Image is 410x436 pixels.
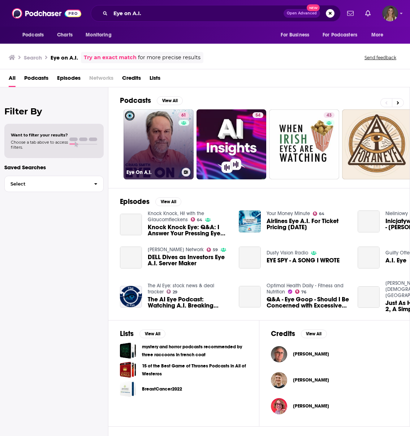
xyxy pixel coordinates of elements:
[120,381,136,397] a: BreastCancer2022
[239,247,261,269] a: EYE SPY - A SONG I WROTE
[271,346,287,362] img: Chris Rutkowski
[385,210,408,217] a: Nieliniowy
[52,28,77,42] a: Charts
[148,247,204,253] a: Schwab Network
[124,109,194,179] a: 61Eye On A.I.
[269,109,339,179] a: 43
[148,210,204,223] a: Knock Knock, Hi! with the Glaucomfleckens
[281,30,309,40] span: For Business
[9,72,16,87] span: All
[4,176,104,192] button: Select
[138,53,200,62] span: for more precise results
[89,72,113,87] span: Networks
[267,257,340,263] a: EYE SPY - A SONG I WROTE
[358,247,380,269] a: A.I. Eye
[267,283,344,295] a: Optimal Health Daily - Fitness and Nutrition
[293,403,329,409] span: [PERSON_NAME]
[207,248,218,252] a: 59
[301,291,306,294] span: 76
[120,197,181,206] a: EpisodesView All
[191,217,203,222] a: 64
[362,54,398,61] button: Send feedback
[142,343,247,359] a: mystery and horror podcasts recommended by three raccoons in trench coat
[22,30,44,40] span: Podcasts
[239,210,261,232] img: Airlines Eye A.I. For Ticket Pricing 8/7/25
[81,28,121,42] button: open menu
[122,72,141,87] a: Credits
[120,343,136,359] a: mystery and horror podcasts recommended by three raccoons in trench coat
[120,286,142,308] img: The AI Eye Podcast: Watching A.I. Breaking News (NasdaqGS: AMZN) (NYSE: GETY)
[293,377,329,383] a: Chris Brueggeman
[24,72,48,87] a: Podcasts
[51,54,78,61] h3: Eye on A.I.
[181,112,186,119] span: 61
[155,197,181,206] button: View All
[271,329,327,338] a: CreditsView All
[323,30,357,40] span: For Podcasters
[324,112,335,118] a: 43
[12,6,81,20] img: Podchaser - Follow, Share and Rate Podcasts
[120,362,136,378] span: 15 of the Best Game of Thrones Podcasts in All of Westeros
[120,96,183,105] a: PodcastsView All
[148,283,214,295] a: The AI Eye: stock news & deal tracker
[271,394,398,418] button: Ellen LuptonEllen Lupton
[301,330,327,338] button: View All
[148,254,230,266] a: DELL Dives as Investors Eye A.I. Server Maker
[313,212,325,216] a: 64
[126,169,179,175] h3: Eye On A.I.
[255,112,260,119] span: 54
[276,28,318,42] button: open menu
[148,224,230,236] a: Knock Knock Eye: Q&A: I Answer Your Pressing Eye Questions
[382,5,398,21] img: User Profile
[120,214,142,236] a: Knock Knock Eye: Q&A: I Answer Your Pressing Eye Questions
[213,248,218,252] span: 59
[142,362,247,378] a: 15 of the Best Game of Thrones Podcasts in All of Westeros
[253,112,263,118] a: 54
[271,343,398,366] button: Chris RutkowskiChris Rutkowski
[197,218,202,222] span: 64
[178,112,189,118] a: 61
[271,372,287,388] img: Chris Brueggeman
[267,218,349,230] span: Airlines Eye A.I. For Ticket Pricing [DATE]
[167,289,178,294] a: 29
[366,28,393,42] button: open menu
[318,28,368,42] button: open menu
[344,7,357,19] a: Show notifications dropdown
[327,112,332,119] span: 43
[173,291,177,294] span: 29
[57,72,81,87] a: Episodes
[293,351,329,357] span: [PERSON_NAME]
[382,5,398,21] span: Logged in as hhughes
[371,30,384,40] span: More
[111,8,284,19] input: Search podcasts, credits, & more...
[271,398,287,414] a: Ellen Lupton
[11,140,68,150] span: Choose a tab above to access filters.
[267,218,349,230] a: Airlines Eye A.I. For Ticket Pricing 8/7/25
[120,329,134,338] h2: Lists
[150,72,160,87] a: Lists
[120,96,151,105] h2: Podcasts
[5,182,88,186] span: Select
[271,369,398,392] button: Chris BrueggemanChris Brueggeman
[267,296,349,309] span: Q&A - Eye Goop - Should I Be Concerned with Excessive Yellow [MEDICAL_DATA] Every Day
[358,286,380,308] a: Just As He Said It’d Be - Part 2, A Simple Eye For A Simpler ’I’
[319,212,324,215] span: 64
[307,4,320,11] span: New
[385,257,406,263] span: A.I. Eye
[91,5,341,22] div: Search podcasts, credits, & more...
[267,210,310,217] a: Your Money Minute
[4,164,104,171] p: Saved Searches
[197,109,267,179] a: 54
